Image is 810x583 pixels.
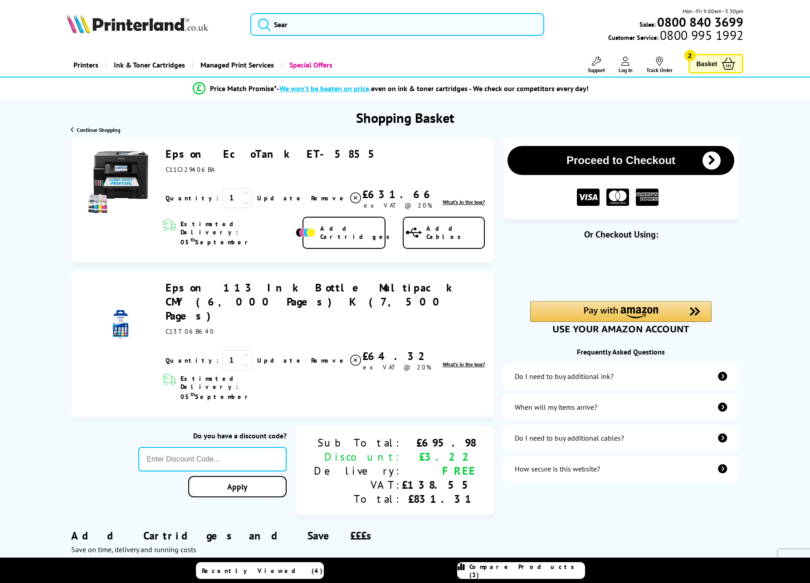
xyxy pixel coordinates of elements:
a: lnk_inthebox [443,361,485,368]
a: Special Offers [281,53,339,77]
a: Ink & Toner Cartridges [105,53,192,77]
div: £138.55 [402,478,476,492]
span: We won’t be beaten on price, [279,84,371,93]
a: additional-cables [503,425,739,451]
a: lnk_inthebox [443,199,485,205]
a: Recently Viewed (4) [196,562,324,579]
span: Quantity: [166,356,219,364]
span: Customer Service: [608,31,743,42]
div: VAT: [314,478,402,492]
a: Delete item from your basket [311,191,362,205]
div: £831.31 [402,492,476,506]
a: items-arrive [503,394,739,420]
div: £3.22 [402,450,476,464]
span: Mon - Fri 9:00am - 5:30pm [683,7,743,15]
iframe: PayPal [530,255,712,275]
span: Continue Shopping [77,126,120,133]
span: Add Cartridges [320,224,395,241]
span: C11CJ29406BA [166,165,214,174]
span: ex VAT @ 20% [363,363,431,371]
img: Add Cartridges [296,228,316,237]
span: Recently Viewed (4) [202,567,323,575]
a: Basket 2 [688,54,744,73]
img: MASTER CARD [606,189,629,206]
div: Amazon Pay - Use your Amazon account [530,301,712,333]
div: Save on time, delivery and running costs [71,545,494,554]
div: Discount: [314,450,402,464]
a: Apply [188,476,287,497]
div: £631.66 [362,187,434,201]
a: Track Order [646,57,673,73]
div: Do you have a discount code? [138,431,286,440]
div: Do I need to buy additional ink? [515,372,614,381]
div: Total: [314,492,402,506]
a: Delete item from your basket [311,354,362,367]
sup: th [190,391,195,398]
li: modal_Promise [47,81,735,97]
a: additional-ink [503,364,739,389]
input: Sear [250,13,544,36]
span: Compare Products (3) [469,563,585,579]
a: Epson 113 Ink Bottle Multipack CMY (6,000 Pages) K (7,500 Pages) [166,281,458,323]
span: 0800 995 1992 [659,31,743,39]
a: Update [257,356,304,364]
a: Printerland Logo [67,14,239,35]
a: Printers [67,53,105,77]
span: Ink & Toner Cartridges [114,53,185,77]
span: What's in the box? [443,361,485,368]
div: When will my items arrive? [515,403,597,412]
span: Quantity: [166,194,219,202]
span: Estimated Delivery: 05 September [181,374,293,401]
a: Compare Products (3) [457,562,585,579]
a: Epson EcoTank ET-5855 [166,147,382,161]
div: Frequently Asked Questions [503,347,739,356]
span: Log In [619,67,633,73]
span: Remove [311,194,347,202]
a: Managed Print Services [192,53,281,77]
img: VISA [577,189,600,206]
a: Log In [619,57,633,73]
div: FREE [402,464,476,478]
h1: Shopping Basket [356,109,454,126]
span: Add Cables [426,224,484,241]
div: Add Cartridges and Save £££s [71,515,494,568]
a: Continue Shopping [71,126,120,133]
b: 0800 840 3699 [657,14,743,30]
img: Printerland Logo [67,14,208,34]
button: Proceed to Checkout [507,146,735,175]
div: Or Checkout Using: [503,228,739,240]
a: 0800 840 3699 [656,18,743,26]
a: secure-website [503,456,739,481]
span: Basket [697,58,717,70]
div: Do I need to buy additional cables? [515,433,624,442]
div: Delivery: [314,464,402,478]
span: Sales: [639,20,656,29]
span: Price Match Promise* [210,84,277,93]
a: Update [257,194,304,202]
sup: th [190,236,195,243]
a: Support [588,57,605,73]
span: C13T06B640 [166,327,215,335]
span: ex VAT @ 20% [364,201,432,209]
div: How secure is this website? [515,464,600,473]
span: 2 [684,50,696,61]
span: Support [588,67,605,73]
img: Epson EcoTank ET-5855 [87,147,155,215]
div: £695.98 [402,436,476,450]
input: Enter Discount Code... [138,447,286,471]
span: Estimated Delivery: 05 September [181,220,293,246]
div: Sub Total: [314,436,402,450]
div: - even on ink & toner cartridges - We check our competitors every day! [277,84,589,93]
span: Remove [311,356,347,364]
span: What's in the box? [443,199,485,205]
img: American Express [636,189,659,206]
img: Epson 113 Ink Bottle Multipack CMY (6,000 Pages) K (7,500 Pages) [105,309,137,341]
div: £64.32 [362,349,432,363]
